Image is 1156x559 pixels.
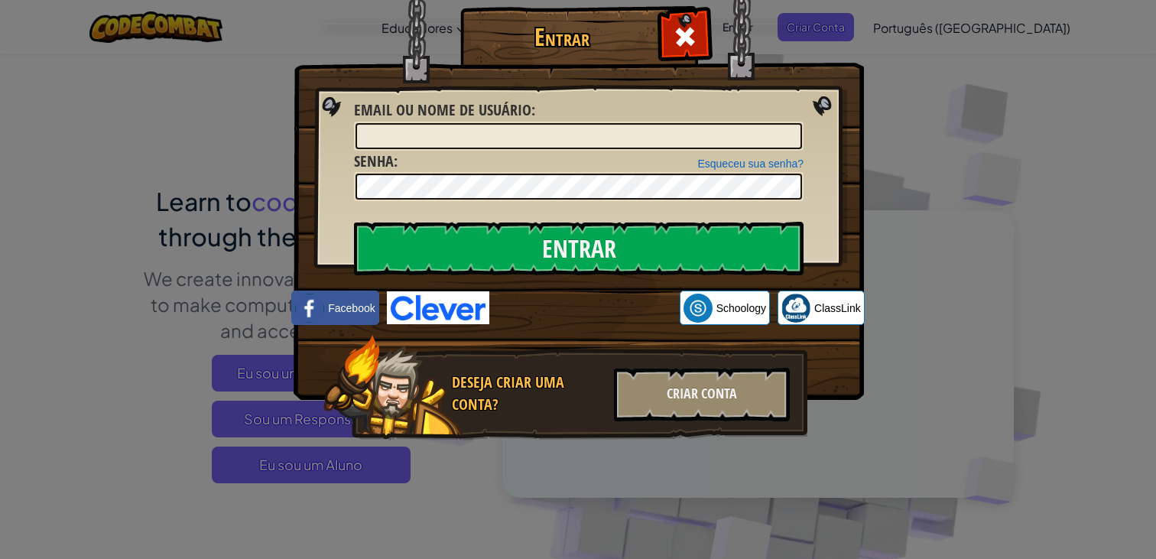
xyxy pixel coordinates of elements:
[814,301,861,316] span: ClassLink
[697,158,804,170] a: Esqueceu sua senha?
[295,294,324,323] img: facebook_small.png
[387,291,489,324] img: clever-logo-blue.png
[354,151,398,173] label: :
[684,294,713,323] img: schoology.png
[464,24,659,50] h1: Entrar
[614,368,790,421] div: Criar Conta
[354,99,535,122] label: :
[354,222,804,275] input: Entrar
[781,294,810,323] img: classlink-logo-small.png
[354,151,394,171] span: Senha
[489,291,680,325] iframe: Botão "Fazer login com o Google"
[354,99,531,120] span: Email ou nome de usuário
[328,301,375,316] span: Facebook
[716,301,766,316] span: Schoology
[452,372,605,415] div: Deseja Criar uma Conta?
